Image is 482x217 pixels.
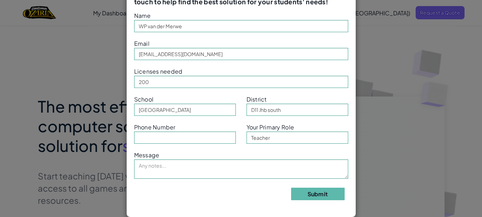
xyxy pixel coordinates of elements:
[247,95,267,103] span: District
[247,132,348,144] input: Teacher, Principal, etc.
[134,95,154,103] span: School
[134,40,149,47] span: Email
[134,76,348,88] input: How many licenses do you need?
[247,123,294,131] span: Your Primary Role
[134,151,159,159] span: Message
[134,123,176,131] span: Phone Number
[291,188,345,200] button: Submit
[134,68,183,75] span: Licenses needed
